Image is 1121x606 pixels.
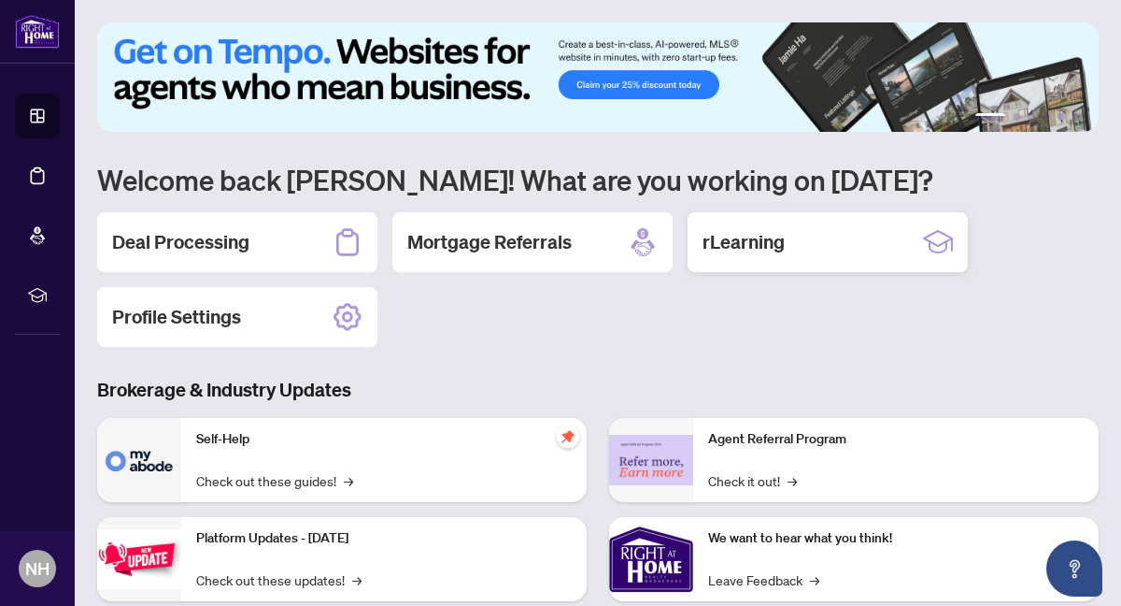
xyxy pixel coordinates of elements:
[15,14,60,49] img: logo
[609,517,693,601] img: We want to hear what you think!
[407,229,572,255] h2: Mortgage Referrals
[702,229,785,255] h2: rLearning
[708,570,819,590] a: Leave Feedback→
[97,529,181,588] img: Platform Updates - July 21, 2025
[1046,541,1102,597] button: Open asap
[97,377,1099,403] h3: Brokerage & Industry Updates
[97,22,1099,132] img: Slide 0
[1072,113,1080,121] button: 6
[1057,113,1065,121] button: 5
[352,570,362,590] span: →
[196,429,572,450] p: Self-Help
[25,555,50,582] span: NH
[788,470,797,491] span: →
[196,470,353,491] a: Check out these guides!→
[1043,113,1050,121] button: 4
[196,570,362,590] a: Check out these updates!→
[196,528,572,549] p: Platform Updates - [DATE]
[97,162,1099,197] h1: Welcome back [PERSON_NAME]! What are you working on [DATE]?
[975,113,1005,121] button: 1
[708,429,1084,450] p: Agent Referral Program
[97,418,181,502] img: Self-Help
[1013,113,1020,121] button: 2
[609,435,693,486] img: Agent Referral Program
[112,304,241,330] h2: Profile Settings
[708,528,1084,549] p: We want to hear what you think!
[557,426,579,448] span: pushpin
[112,229,249,255] h2: Deal Processing
[344,470,353,491] span: →
[1028,113,1035,121] button: 3
[810,570,819,590] span: →
[708,470,797,491] a: Check it out!→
